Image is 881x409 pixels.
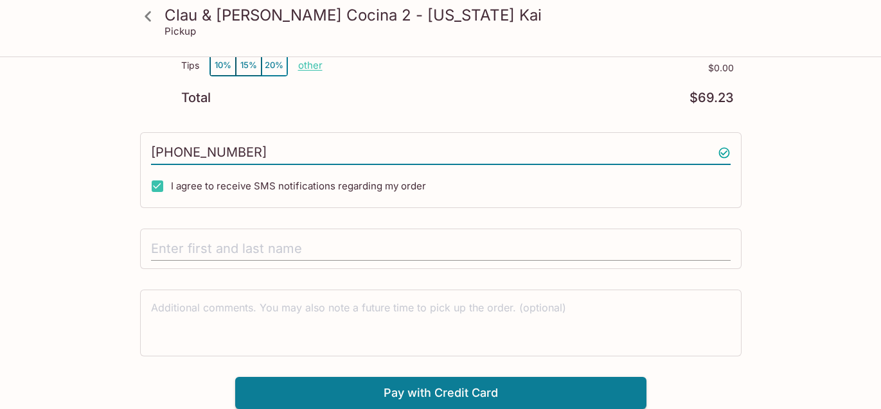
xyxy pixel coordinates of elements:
button: Pay with Credit Card [235,377,646,409]
span: I agree to receive SMS notifications regarding my order [171,180,426,192]
p: $69.23 [690,92,734,104]
input: Enter phone number [151,141,731,165]
h3: Clau & [PERSON_NAME] Cocina 2 - [US_STATE] Kai [165,5,739,25]
button: 15% [236,55,262,76]
p: Pickup [165,25,196,37]
p: Tips [181,60,199,71]
button: 20% [262,55,287,76]
p: $0.00 [323,63,734,73]
button: 10% [210,55,236,76]
button: other [298,59,323,71]
p: Total [181,92,211,104]
input: Enter first and last name [151,237,731,261]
